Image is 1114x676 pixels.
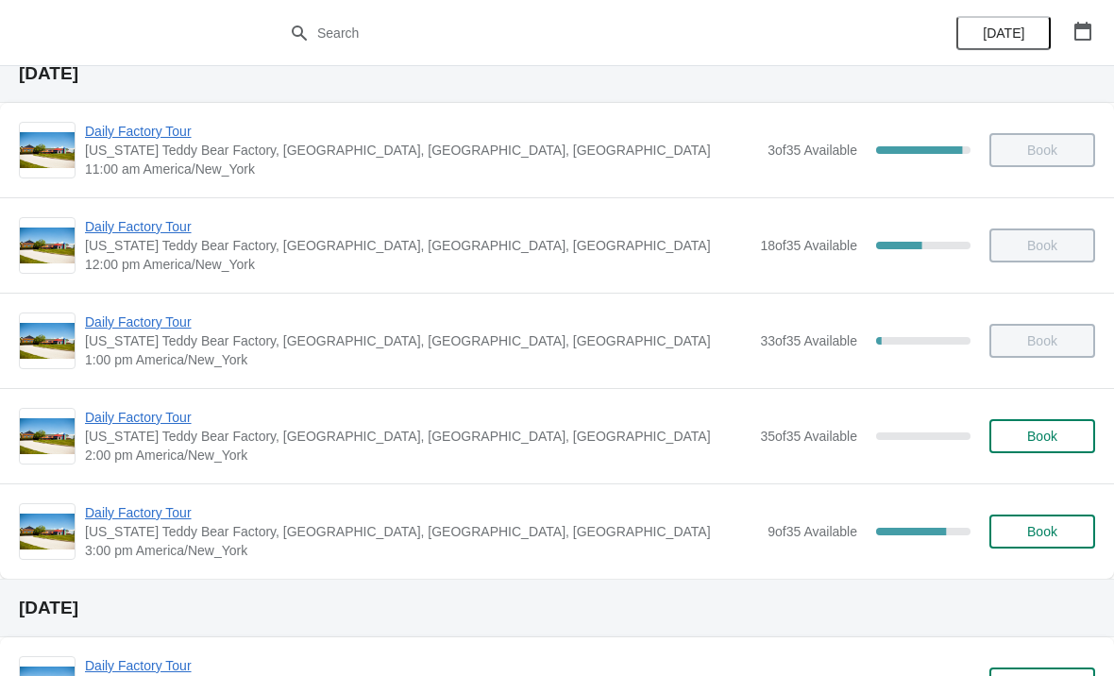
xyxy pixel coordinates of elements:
span: [US_STATE] Teddy Bear Factory, [GEOGRAPHIC_DATA], [GEOGRAPHIC_DATA], [GEOGRAPHIC_DATA] [85,236,751,255]
button: [DATE] [956,16,1051,50]
img: Daily Factory Tour | Vermont Teddy Bear Factory, Shelburne Road, Shelburne, VT, USA | 12:00 pm Am... [20,228,75,264]
h2: [DATE] [19,64,1095,83]
input: Search [316,16,835,50]
span: [DATE] [983,25,1024,41]
h2: [DATE] [19,599,1095,617]
img: Daily Factory Tour | Vermont Teddy Bear Factory, Shelburne Road, Shelburne, VT, USA | 11:00 am Am... [20,132,75,169]
span: 3:00 pm America/New_York [85,541,758,560]
span: 2:00 pm America/New_York [85,446,751,465]
span: 33 of 35 Available [760,333,857,348]
span: 12:00 pm America/New_York [85,255,751,274]
span: [US_STATE] Teddy Bear Factory, [GEOGRAPHIC_DATA], [GEOGRAPHIC_DATA], [GEOGRAPHIC_DATA] [85,522,758,541]
span: 1:00 pm America/New_York [85,350,751,369]
span: Daily Factory Tour [85,656,758,675]
button: Book [989,419,1095,453]
span: [US_STATE] Teddy Bear Factory, [GEOGRAPHIC_DATA], [GEOGRAPHIC_DATA], [GEOGRAPHIC_DATA] [85,141,758,160]
img: Daily Factory Tour | Vermont Teddy Bear Factory, Shelburne Road, Shelburne, VT, USA | 2:00 pm Ame... [20,418,75,455]
span: Daily Factory Tour [85,503,758,522]
span: Book [1027,429,1057,444]
span: Daily Factory Tour [85,408,751,427]
img: Daily Factory Tour | Vermont Teddy Bear Factory, Shelburne Road, Shelburne, VT, USA | 3:00 pm Ame... [20,514,75,550]
img: Daily Factory Tour | Vermont Teddy Bear Factory, Shelburne Road, Shelburne, VT, USA | 1:00 pm Ame... [20,323,75,360]
span: 11:00 am America/New_York [85,160,758,178]
span: Daily Factory Tour [85,313,751,331]
span: Book [1027,524,1057,539]
span: 3 of 35 Available [768,143,857,158]
span: [US_STATE] Teddy Bear Factory, [GEOGRAPHIC_DATA], [GEOGRAPHIC_DATA], [GEOGRAPHIC_DATA] [85,331,751,350]
button: Book [989,515,1095,549]
span: 18 of 35 Available [760,238,857,253]
span: Daily Factory Tour [85,217,751,236]
span: 9 of 35 Available [768,524,857,539]
span: Daily Factory Tour [85,122,758,141]
span: 35 of 35 Available [760,429,857,444]
span: [US_STATE] Teddy Bear Factory, [GEOGRAPHIC_DATA], [GEOGRAPHIC_DATA], [GEOGRAPHIC_DATA] [85,427,751,446]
